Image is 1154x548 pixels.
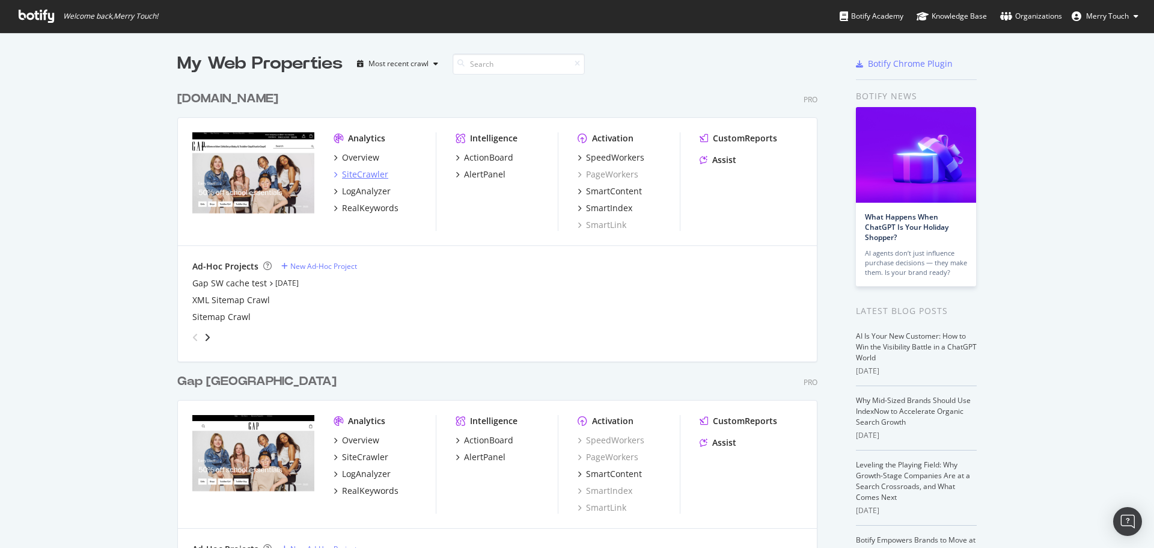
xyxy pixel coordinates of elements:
button: Merry Touch [1062,7,1148,26]
div: New Ad-Hoc Project [290,261,357,271]
input: Search [453,54,585,75]
div: Botify Academy [840,10,903,22]
a: Assist [700,437,736,449]
div: [DATE] [856,505,977,516]
a: SpeedWorkers [578,152,644,164]
div: CustomReports [713,415,777,427]
a: Overview [334,152,379,164]
a: Gap [GEOGRAPHIC_DATA] [177,373,341,390]
div: angle-right [203,331,212,343]
div: Botify Chrome Plugin [868,58,953,70]
div: Analytics [348,132,385,144]
a: [DOMAIN_NAME] [177,90,283,108]
div: SmartContent [586,185,642,197]
a: Gap SW cache test [192,277,267,289]
a: Assist [700,154,736,166]
div: Ad-Hoc Projects [192,260,258,272]
a: LogAnalyzer [334,468,391,480]
div: Latest Blog Posts [856,304,977,318]
a: CustomReports [700,132,777,144]
div: SiteCrawler [342,451,388,463]
a: Why Mid-Sized Brands Should Use IndexNow to Accelerate Organic Search Growth [856,395,971,427]
a: [DATE] [275,278,299,288]
a: ActionBoard [456,434,513,446]
div: Pro [804,94,817,105]
div: Assist [712,437,736,449]
a: XML Sitemap Crawl [192,294,270,306]
div: ActionBoard [464,434,513,446]
a: CustomReports [700,415,777,427]
img: Gap.com [192,132,314,230]
div: ActionBoard [464,152,513,164]
div: LogAnalyzer [342,185,391,197]
a: SpeedWorkers [578,434,644,446]
div: Organizations [1000,10,1062,22]
div: LogAnalyzer [342,468,391,480]
span: Welcome back, Merry Touch ! [63,11,158,21]
div: SpeedWorkers [586,152,644,164]
img: What Happens When ChatGPT Is Your Holiday Shopper? [856,107,976,203]
div: [DATE] [856,366,977,377]
a: New Ad-Hoc Project [281,261,357,271]
a: SmartContent [578,468,642,480]
div: SmartIndex [586,202,632,214]
a: AlertPanel [456,168,505,180]
a: LogAnalyzer [334,185,391,197]
a: Sitemap Crawl [192,311,251,323]
a: AI Is Your New Customer: How to Win the Visibility Battle in a ChatGPT World [856,331,977,363]
div: Botify news [856,90,977,103]
div: Assist [712,154,736,166]
div: Open Intercom Messenger [1113,507,1142,536]
img: Gapcanada.ca [192,415,314,513]
div: Pro [804,377,817,387]
div: RealKeywords [342,485,398,497]
a: SmartIndex [578,485,632,497]
div: AlertPanel [464,451,505,463]
div: CustomReports [713,132,777,144]
a: AlertPanel [456,451,505,463]
div: [DATE] [856,430,977,441]
a: SiteCrawler [334,168,388,180]
div: SiteCrawler [342,168,388,180]
div: Analytics [348,415,385,427]
button: Most recent crawl [352,54,443,73]
a: SmartLink [578,219,626,231]
a: RealKeywords [334,485,398,497]
a: SmartContent [578,185,642,197]
div: Overview [342,152,379,164]
div: angle-left [188,328,203,347]
a: ActionBoard [456,152,513,164]
div: RealKeywords [342,202,398,214]
a: PageWorkers [578,168,638,180]
span: Merry Touch [1086,11,1129,21]
div: [DOMAIN_NAME] [177,90,278,108]
div: Intelligence [470,415,517,427]
div: Knowledge Base [917,10,987,22]
a: SiteCrawler [334,451,388,463]
div: Activation [592,415,633,427]
a: SmartIndex [578,202,632,214]
a: What Happens When ChatGPT Is Your Holiday Shopper? [865,212,948,242]
div: Most recent crawl [368,60,429,67]
div: Intelligence [470,132,517,144]
div: My Web Properties [177,52,343,76]
a: SmartLink [578,502,626,514]
a: Botify Chrome Plugin [856,58,953,70]
div: Gap [GEOGRAPHIC_DATA] [177,373,337,390]
a: Leveling the Playing Field: Why Growth-Stage Companies Are at a Search Crossroads, and What Comes... [856,460,970,502]
div: Activation [592,132,633,144]
a: PageWorkers [578,451,638,463]
a: Overview [334,434,379,446]
div: AlertPanel [464,168,505,180]
a: RealKeywords [334,202,398,214]
div: Overview [342,434,379,446]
